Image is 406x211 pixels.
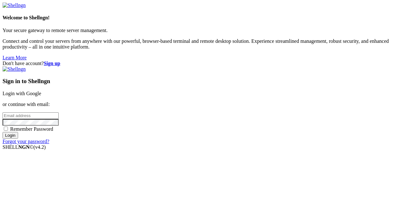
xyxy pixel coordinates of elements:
a: Forgot your password? [3,139,49,144]
p: or continue with email: [3,102,403,107]
img: Shellngn [3,66,26,72]
span: 4.2.0 [34,144,46,150]
img: Shellngn [3,3,26,8]
span: Remember Password [10,126,53,132]
a: Sign up [44,61,60,66]
input: Email address [3,112,59,119]
div: Don't have account? [3,61,403,66]
a: Login with Google [3,91,41,96]
input: Login [3,132,18,139]
input: Remember Password [4,127,8,131]
p: Your secure gateway to remote server management. [3,28,403,33]
h3: Sign in to Shellngn [3,78,403,85]
h4: Welcome to Shellngn! [3,15,403,21]
b: NGN [18,144,30,150]
a: Learn More [3,55,27,60]
p: Connect and control your servers from anywhere with our powerful, browser-based terminal and remo... [3,38,403,50]
span: SHELL © [3,144,46,150]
